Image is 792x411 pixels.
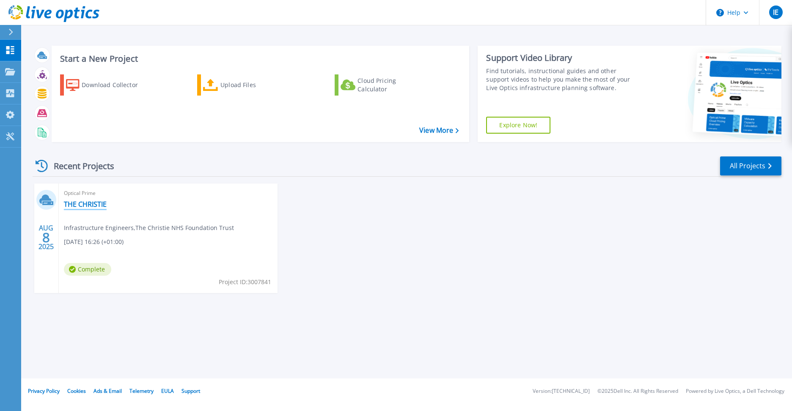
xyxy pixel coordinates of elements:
[597,389,678,394] li: © 2025 Dell Inc. All Rights Reserved
[161,387,174,395] a: EULA
[64,237,124,247] span: [DATE] 16:26 (+01:00)
[486,52,641,63] div: Support Video Library
[219,277,271,287] span: Project ID: 3007841
[60,74,154,96] a: Download Collector
[686,389,784,394] li: Powered by Live Optics, a Dell Technology
[197,74,291,96] a: Upload Files
[42,234,50,241] span: 8
[64,200,107,208] a: THE CHRISTIE
[28,387,60,395] a: Privacy Policy
[533,389,590,394] li: Version: [TECHNICAL_ID]
[419,126,459,134] a: View More
[773,9,778,16] span: IE
[181,387,200,395] a: Support
[335,74,429,96] a: Cloud Pricing Calculator
[357,77,425,93] div: Cloud Pricing Calculator
[38,222,54,253] div: AUG 2025
[220,77,288,93] div: Upload Files
[64,223,234,233] span: Infrastructure Engineers , The Christie NHS Foundation Trust
[486,67,641,92] div: Find tutorials, instructional guides and other support videos to help you make the most of your L...
[93,387,122,395] a: Ads & Email
[33,156,126,176] div: Recent Projects
[720,156,781,175] a: All Projects
[486,117,550,134] a: Explore Now!
[67,387,86,395] a: Cookies
[64,189,272,198] span: Optical Prime
[60,54,459,63] h3: Start a New Project
[129,387,154,395] a: Telemetry
[82,77,149,93] div: Download Collector
[64,263,111,276] span: Complete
